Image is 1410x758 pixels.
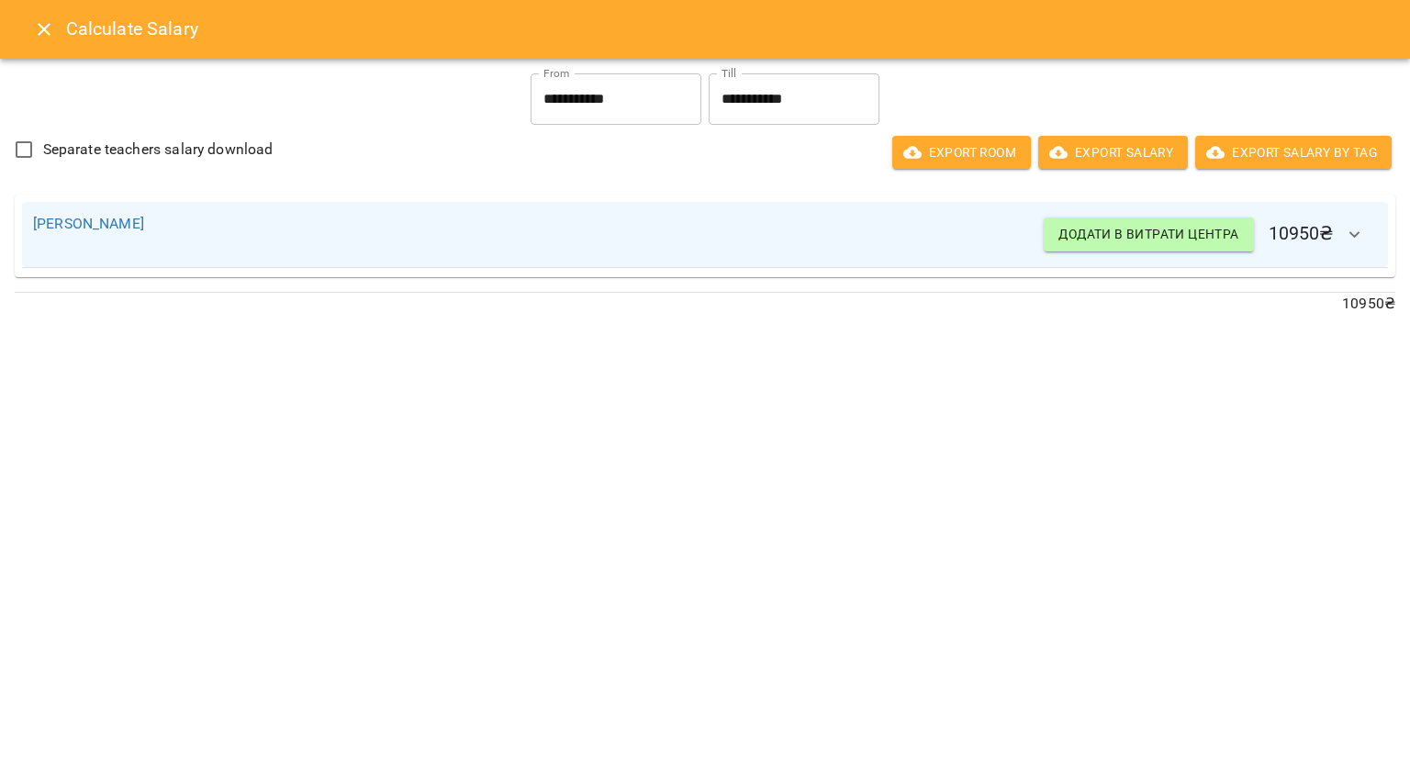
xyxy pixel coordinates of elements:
[907,141,1016,163] span: Export room
[1044,217,1253,251] button: Додати в витрати центра
[1038,136,1188,169] button: Export Salary
[22,7,66,51] button: Close
[33,215,144,232] a: [PERSON_NAME]
[66,15,1388,43] h6: Calculate Salary
[1044,213,1377,257] h6: 10950 ₴
[15,293,1395,315] p: 10950 ₴
[1210,141,1377,163] span: Export Salary by Tag
[892,136,1031,169] button: Export room
[1195,136,1392,169] button: Export Salary by Tag
[43,139,274,161] span: Separate teachers salary download
[1053,141,1173,163] span: Export Salary
[1058,223,1238,245] span: Додати в витрати центра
